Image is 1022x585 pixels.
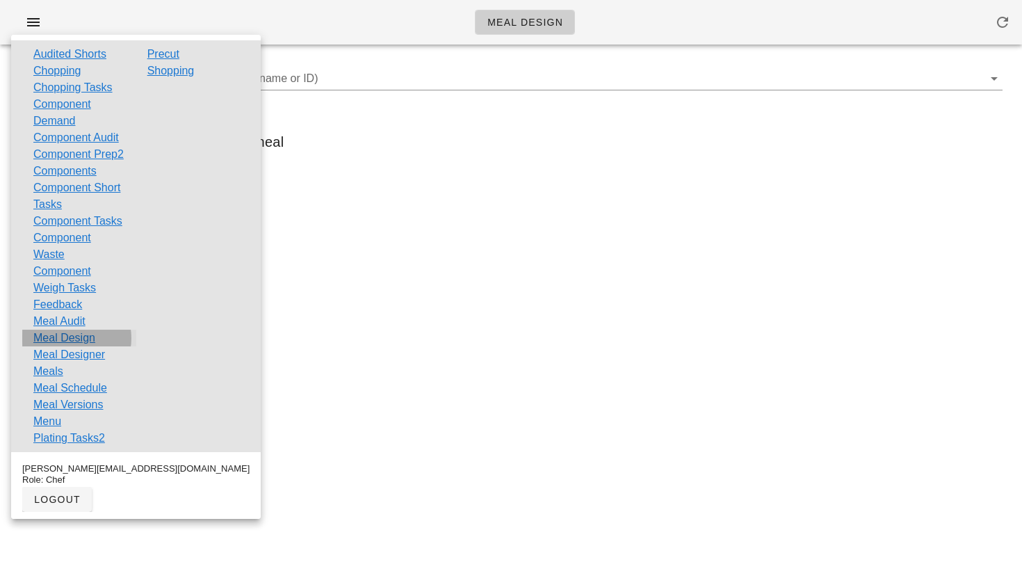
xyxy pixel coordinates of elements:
[33,363,63,380] a: Meals
[33,330,95,346] a: Meal Design
[33,430,105,447] a: Plating Tasks2
[147,63,195,79] a: Shopping
[22,463,250,474] div: [PERSON_NAME][EMAIL_ADDRESS][DOMAIN_NAME]
[19,120,1003,164] div: Click "New" to start creating a new meal
[33,129,119,146] a: Component Audit
[33,63,81,79] a: Chopping
[33,146,124,163] a: Component Prep2
[33,213,122,230] a: Component Tasks
[33,179,125,213] a: Component Short Tasks
[33,413,61,430] a: Menu
[147,46,179,63] a: Precut
[33,163,97,179] a: Components
[33,313,86,330] a: Meal Audit
[487,17,563,28] span: Meal Design
[22,487,92,512] button: logout
[33,46,106,63] a: Audited Shorts
[33,396,104,413] a: Meal Versions
[475,10,575,35] a: Meal Design
[33,296,82,313] a: Feedback
[33,346,105,363] a: Meal Designer
[33,380,107,396] a: Meal Schedule
[33,494,81,505] span: logout
[33,96,125,129] a: Component Demand
[33,79,113,96] a: Chopping Tasks
[33,230,125,263] a: Component Waste
[22,474,250,486] div: Role: Chef
[33,263,125,296] a: Component Weigh Tasks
